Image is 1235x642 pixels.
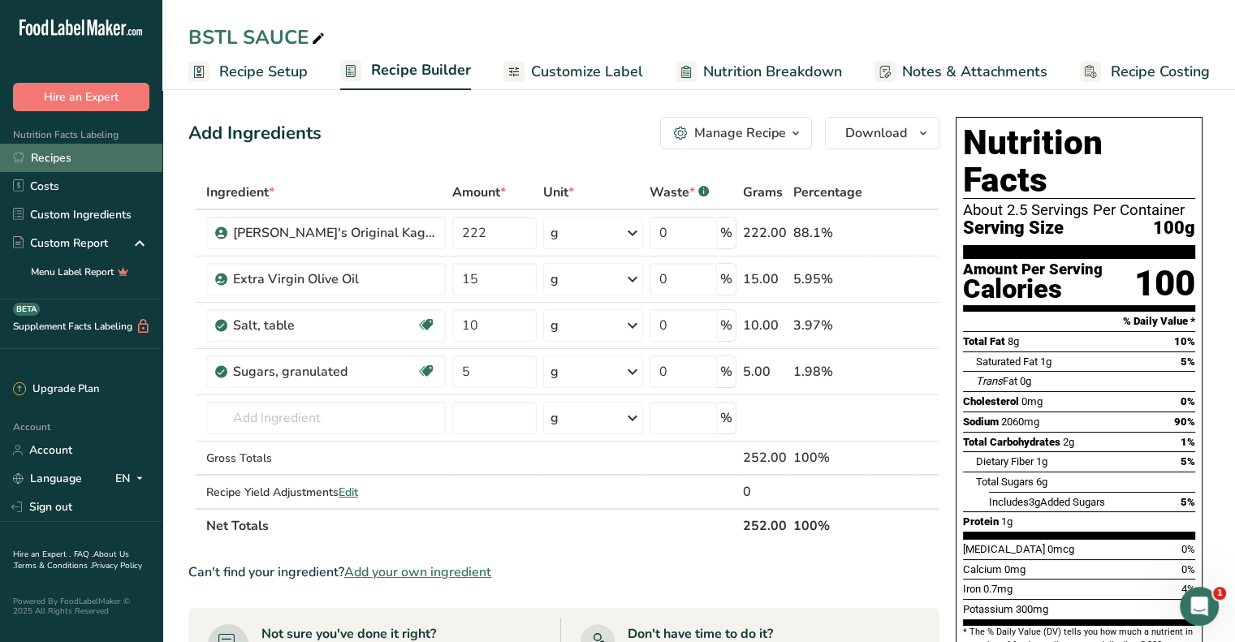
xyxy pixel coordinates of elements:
[219,61,308,83] span: Recipe Setup
[963,202,1195,218] div: About 2.5 Servings Per Container
[874,54,1047,90] a: Notes & Attachments
[963,563,1002,575] span: Calcium
[845,123,907,143] span: Download
[743,223,787,243] div: 222.00
[1213,587,1226,600] span: 1
[1180,587,1219,626] iframe: Intercom live chat
[976,455,1034,467] span: Dietary Fiber
[188,562,939,582] div: Can't find your ingredient?
[1181,455,1195,467] span: 5%
[551,408,559,428] div: g
[1153,218,1195,239] span: 100g
[963,603,1013,615] span: Potassium
[1029,496,1040,508] span: 3g
[543,183,574,202] span: Unit
[339,485,358,500] span: Edit
[650,183,709,202] div: Waste
[743,269,787,289] div: 15.00
[1111,61,1210,83] span: Recipe Costing
[233,362,417,381] div: Sugars, granulated
[963,395,1019,407] span: Cholesterol
[13,83,149,111] button: Hire an Expert
[743,362,787,381] div: 5.00
[74,549,93,560] a: FAQ .
[976,355,1038,368] span: Saturated Fat
[1047,543,1074,555] span: 0mcg
[551,316,559,335] div: g
[793,316,862,335] div: 3.97%
[1020,375,1031,387] span: 0g
[902,61,1047,83] span: Notes & Attachments
[793,223,862,243] div: 88.1%
[13,235,108,252] div: Custom Report
[1134,262,1195,305] div: 100
[344,562,491,582] span: Add your own ingredient
[1181,583,1195,595] span: 4%
[1181,496,1195,508] span: 5%
[793,183,862,202] span: Percentage
[233,269,436,289] div: Extra Virgin Olive Oil
[743,448,787,467] div: 252.00
[793,269,862,289] div: 5.95%
[740,508,790,542] th: 252.00
[188,120,322,147] div: Add Ingredients
[660,117,812,149] button: Manage Recipe
[551,223,559,243] div: g
[703,61,842,83] span: Nutrition Breakdown
[503,54,643,90] a: Customize Label
[1036,476,1047,488] span: 6g
[983,583,1013,595] span: 0.7mg
[963,278,1103,301] div: Calories
[13,597,149,616] div: Powered By FoodLabelMaker © 2025 All Rights Reserved
[203,508,740,542] th: Net Totals
[743,482,787,502] div: 0
[1036,455,1047,467] span: 1g
[1008,335,1019,347] span: 8g
[13,303,40,316] div: BETA
[1016,603,1048,615] span: 300mg
[206,183,274,202] span: Ingredient
[793,362,862,381] div: 1.98%
[1181,563,1195,575] span: 0%
[743,183,783,202] span: Grams
[188,54,308,90] a: Recipe Setup
[989,496,1105,508] span: Includes Added Sugars
[371,59,471,81] span: Recipe Builder
[963,543,1045,555] span: [MEDICAL_DATA]
[790,508,866,542] th: 100%
[963,124,1195,199] h1: Nutrition Facts
[1004,563,1026,575] span: 0mg
[1021,395,1043,407] span: 0mg
[963,515,999,528] span: Protein
[1063,436,1074,448] span: 2g
[976,375,1003,387] i: Trans
[233,223,436,243] div: [PERSON_NAME]'s Original Kagome Sauce
[340,52,471,91] a: Recipe Builder
[976,476,1034,488] span: Total Sugars
[1181,436,1195,448] span: 1%
[188,23,328,52] div: BSTL SAUCE
[963,262,1103,278] div: Amount Per Serving
[1174,335,1195,347] span: 10%
[963,218,1064,239] span: Serving Size
[963,416,999,428] span: Sodium
[531,61,643,83] span: Customize Label
[694,123,786,143] div: Manage Recipe
[13,464,82,493] a: Language
[976,375,1017,387] span: Fat
[233,316,417,335] div: Salt, table
[551,362,559,381] div: g
[1080,54,1210,90] a: Recipe Costing
[793,448,862,467] div: 100%
[452,183,506,202] span: Amount
[1181,543,1195,555] span: 0%
[963,583,981,595] span: Iron
[1181,355,1195,368] span: 5%
[1001,416,1039,428] span: 2060mg
[825,117,939,149] button: Download
[206,450,446,467] div: Gross Totals
[963,312,1195,331] section: % Daily Value *
[206,402,446,434] input: Add Ingredient
[963,436,1060,448] span: Total Carbohydrates
[743,316,787,335] div: 10.00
